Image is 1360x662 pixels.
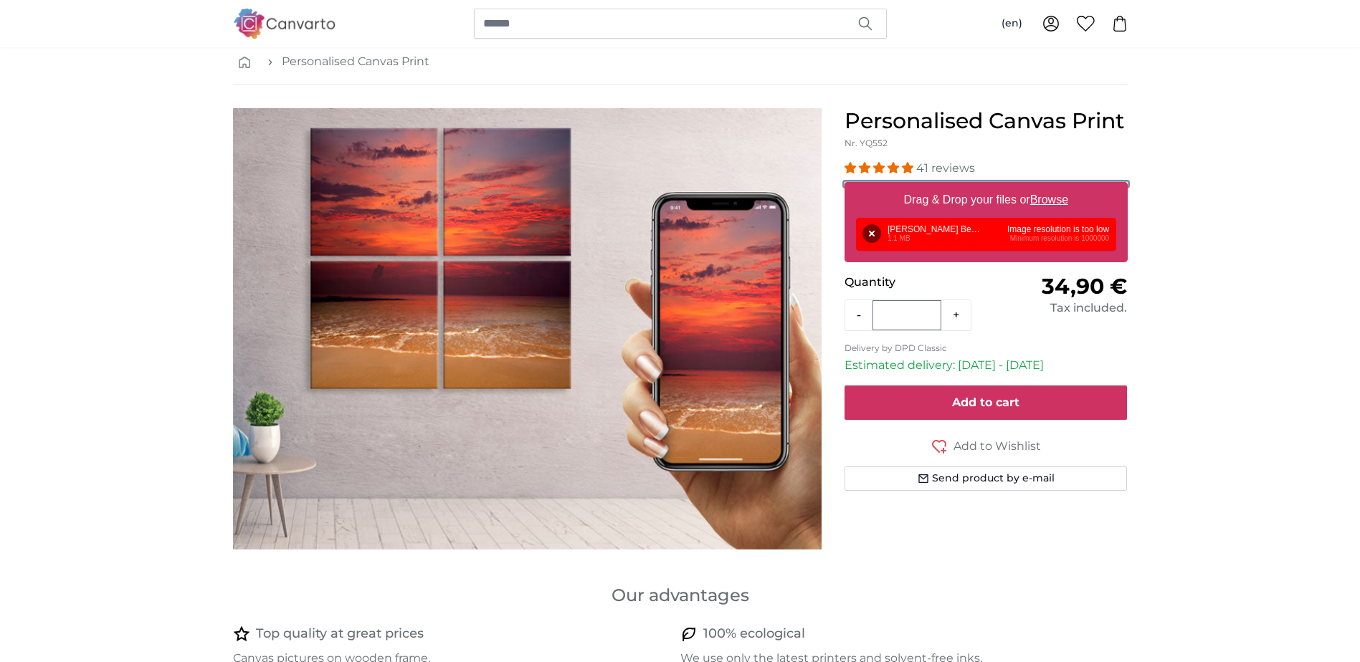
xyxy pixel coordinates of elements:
[845,274,986,291] p: Quantity
[233,584,1128,607] h3: Our advantages
[952,395,1019,409] span: Add to cart
[233,39,1128,85] nav: breadcrumbs
[282,53,429,70] a: Personalised Canvas Print
[256,624,424,644] h4: Top quality at great prices
[845,342,1128,354] p: Delivery by DPD Classic
[898,186,1073,214] label: Drag & Drop your files or
[986,299,1127,317] div: Tax included.
[1042,273,1127,299] span: 34,90 €
[845,357,1128,374] p: Estimated delivery: [DATE] - [DATE]
[233,108,822,550] div: 1 of 1
[1030,193,1068,206] u: Browse
[845,385,1128,420] button: Add to cart
[941,301,971,330] button: +
[845,108,1128,134] h1: Personalised Canvas Print
[845,161,916,175] span: 4.98 stars
[845,437,1128,455] button: Add to Wishlist
[845,138,888,148] span: Nr. YQ552
[990,11,1034,37] button: (en)
[845,301,872,330] button: -
[954,438,1041,455] span: Add to Wishlist
[845,466,1128,491] button: Send product by e-mail
[916,161,975,175] span: 41 reviews
[233,108,822,550] img: personalised-canvas-print
[703,624,805,644] h4: 100% ecological
[233,9,336,38] img: Canvarto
